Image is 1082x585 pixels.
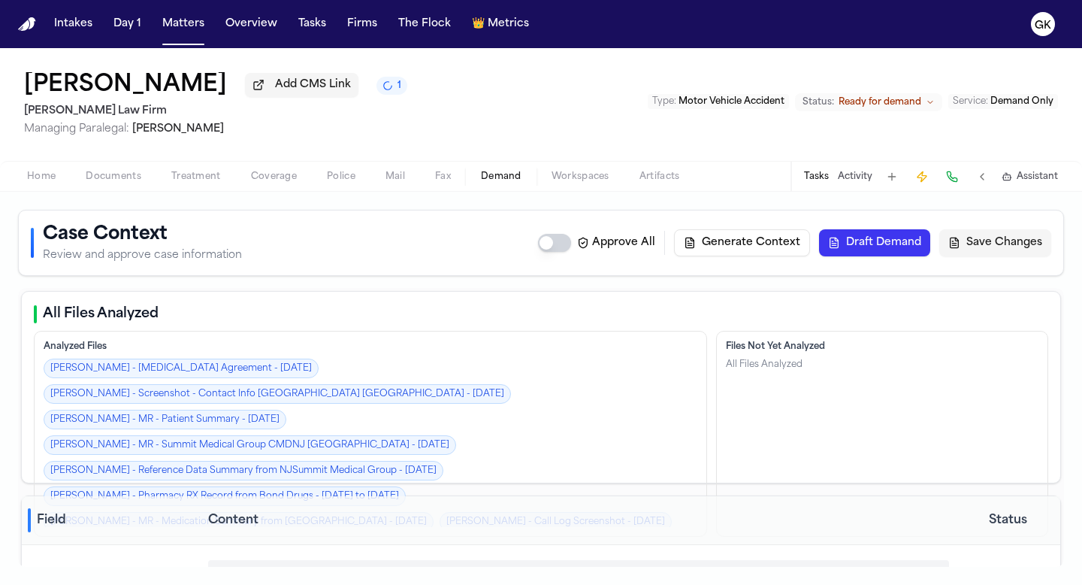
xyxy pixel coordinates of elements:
th: Status [955,496,1060,545]
button: Add Task [881,166,902,187]
h2: All Files Analyzed [43,304,159,325]
button: Firms [341,11,383,38]
span: Metrics [488,17,529,32]
th: Content [202,496,955,545]
button: Save Changes [939,229,1051,256]
span: Mail [385,171,405,183]
span: Ready for demand [839,96,921,108]
button: Generate Context [674,229,810,256]
span: Demand [481,171,521,183]
span: Motor Vehicle Accident [679,97,784,106]
button: Activity [838,171,872,183]
button: The Flock [392,11,457,38]
div: Files Not Yet Analyzed [726,341,1038,353]
a: [PERSON_NAME] - MR - Patient Summary - [DATE] [44,410,286,429]
a: [PERSON_NAME] - MR - Summit Medical Group CMDNJ [GEOGRAPHIC_DATA] - [DATE] [44,435,456,455]
span: Type : [652,97,676,106]
span: 1 [397,80,401,92]
span: Assistant [1017,171,1058,183]
img: Finch Logo [18,17,36,32]
span: Service : [953,97,988,106]
span: Artifacts [639,171,680,183]
button: Intakes [48,11,98,38]
span: Treatment [171,171,221,183]
span: crown [472,17,485,32]
button: Overview [219,11,283,38]
a: Home [18,17,36,32]
button: Edit Type: Motor Vehicle Accident [648,94,789,109]
p: Review and approve case information [43,248,242,263]
button: Day 1 [107,11,147,38]
span: Coverage [251,171,297,183]
button: Change status from Ready for demand [795,93,942,111]
span: Home [27,171,56,183]
button: Tasks [292,11,332,38]
button: Create Immediate Task [911,166,932,187]
button: Assistant [1002,171,1058,183]
text: GK [1035,20,1051,31]
span: Managing Paralegal: [24,123,129,135]
span: Documents [86,171,141,183]
button: Edit matter name [24,72,227,99]
span: Workspaces [552,171,609,183]
h1: [PERSON_NAME] [24,72,227,99]
button: 1 active task [376,77,407,95]
a: [PERSON_NAME] - [MEDICAL_DATA] Agreement - [DATE] [44,359,319,378]
button: Make a Call [941,166,963,187]
span: Status: [802,96,834,108]
span: Add CMS Link [275,77,351,92]
button: Matters [156,11,210,38]
div: Field [28,508,196,532]
button: Draft Demand [819,229,930,256]
span: Demand Only [990,97,1053,106]
div: Analyzed Files [44,341,697,353]
h2: [PERSON_NAME] Law Firm [24,102,407,120]
button: Tasks [804,171,829,183]
h1: Case Context [43,223,242,247]
div: All Files Analyzed [726,359,802,371]
a: [PERSON_NAME] - Reference Data Summary from NJSummit Medical Group - [DATE] [44,461,443,480]
button: Add CMS Link [245,73,358,97]
span: Police [327,171,355,183]
span: Fax [435,171,451,183]
a: [PERSON_NAME] - Pharmacy RX Record from Bond Drugs - [DATE] to [DATE] [44,486,406,506]
span: [PERSON_NAME] [132,123,224,135]
button: crownMetrics [466,11,535,38]
a: [PERSON_NAME] - Screenshot - Contact Info [GEOGRAPHIC_DATA] [GEOGRAPHIC_DATA] - [DATE] [44,384,511,404]
button: Edit Service: Demand Only [948,94,1058,109]
label: Approve All [577,235,655,250]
